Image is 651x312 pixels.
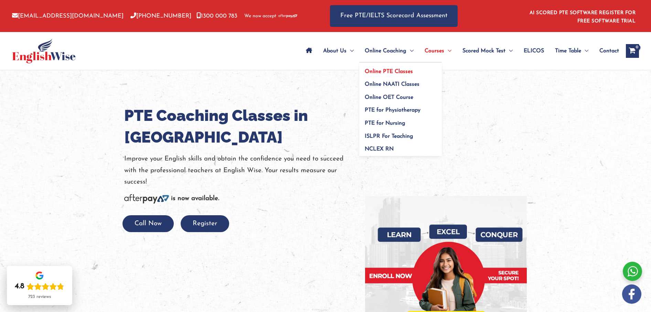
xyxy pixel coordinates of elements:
a: Contact [594,39,619,63]
h1: PTE Coaching Classes in [GEOGRAPHIC_DATA] [124,105,355,148]
a: NCLEX RN [359,141,442,156]
a: View Shopping Cart, empty [626,44,639,58]
div: 4.8 [15,282,24,291]
span: Menu Toggle [505,39,513,63]
a: [EMAIL_ADDRESS][DOMAIN_NAME] [12,13,124,19]
p: Improve your English skills and obtain the confidence you need to succeed with the professional t... [124,153,355,188]
a: About UsMenu Toggle [318,39,359,63]
span: Menu Toggle [406,39,414,63]
b: is now available. [171,195,219,202]
div: Rating: 4.8 out of 5 [15,282,64,291]
img: Afterpay-Logo [278,14,297,18]
a: AI SCORED PTE SOFTWARE REGISTER FOR FREE SOFTWARE TRIAL [530,10,636,24]
a: Online NAATI Classes [359,76,442,89]
span: PTE for Physiotherapy [365,107,420,113]
span: About Us [323,39,346,63]
span: ISLPR For Teaching [365,134,413,139]
a: Online PTE Classes [359,63,442,76]
nav: Site Navigation: Main Menu [300,39,619,63]
a: CoursesMenu Toggle [419,39,457,63]
img: white-facebook.png [622,284,641,304]
button: Register [181,215,229,232]
button: Call Now [122,215,174,232]
a: Online CoachingMenu Toggle [359,39,419,63]
span: Online OET Course [365,95,413,100]
img: Afterpay-Logo [124,194,169,204]
span: Courses [425,39,444,63]
span: Contact [599,39,619,63]
a: PTE for Physiotherapy [359,102,442,115]
a: ISLPR For Teaching [359,127,442,141]
span: Online Coaching [365,39,406,63]
span: Time Table [555,39,581,63]
a: Scored Mock TestMenu Toggle [457,39,518,63]
span: NCLEX RN [365,146,394,152]
div: 723 reviews [28,294,51,300]
span: ELICOS [524,39,544,63]
a: Register [181,220,229,227]
img: cropped-ew-logo [12,39,76,63]
span: PTE for Nursing [365,121,405,126]
a: 1300 000 783 [196,13,237,19]
span: Online PTE Classes [365,69,413,74]
span: Scored Mock Test [462,39,505,63]
a: ELICOS [518,39,549,63]
a: [PHONE_NUMBER] [130,13,191,19]
a: Call Now [122,220,174,227]
span: Online NAATI Classes [365,82,419,87]
a: Time TableMenu Toggle [549,39,594,63]
a: PTE for Nursing [359,115,442,128]
span: We now accept [244,13,276,20]
a: Online OET Course [359,89,442,102]
span: Menu Toggle [346,39,354,63]
aside: Header Widget 1 [525,5,639,27]
span: Menu Toggle [581,39,588,63]
span: Menu Toggle [444,39,451,63]
a: Free PTE/IELTS Scorecard Assessment [330,5,458,27]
